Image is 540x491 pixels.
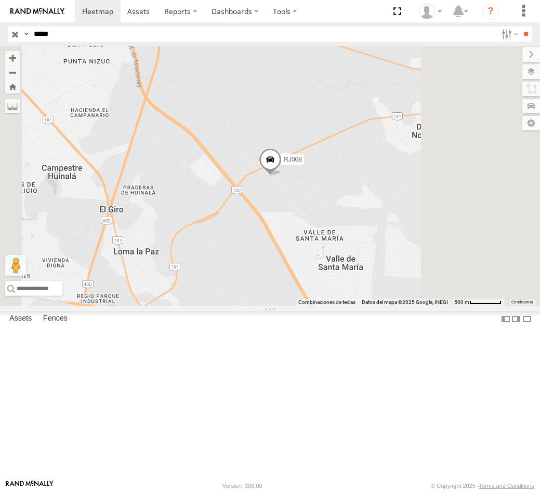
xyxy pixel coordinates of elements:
[431,483,534,489] div: © Copyright 2025 -
[482,3,499,20] i: ?
[284,155,302,163] span: RJ008
[511,300,533,304] a: Condiciones (se abre en una nueva pestaña)
[451,299,505,306] button: Escala del mapa: 500 m por 58 píxeles
[362,299,448,305] span: Datos del mapa ©2025 Google, INEGI
[5,79,20,94] button: Zoom Home
[454,299,469,305] span: 500 m
[5,255,26,276] button: Arrastra el hombrecito naranja al mapa para abrir Street View
[4,312,37,326] label: Assets
[5,65,20,79] button: Zoom out
[5,51,20,65] button: Zoom in
[511,311,521,326] label: Dock Summary Table to the Right
[479,483,534,489] a: Terms and Conditions
[5,99,20,113] label: Measure
[22,26,30,42] label: Search Query
[497,26,520,42] label: Search Filter Options
[501,311,511,326] label: Dock Summary Table to the Left
[522,311,532,326] label: Hide Summary Table
[522,116,540,130] label: Map Settings
[6,481,54,491] a: Visit our Website
[38,312,73,326] label: Fences
[415,4,445,19] div: Josue Jimenez
[10,8,64,15] img: rand-logo.svg
[222,483,262,489] div: Version: 306.00
[298,299,355,306] button: Combinaciones de teclas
